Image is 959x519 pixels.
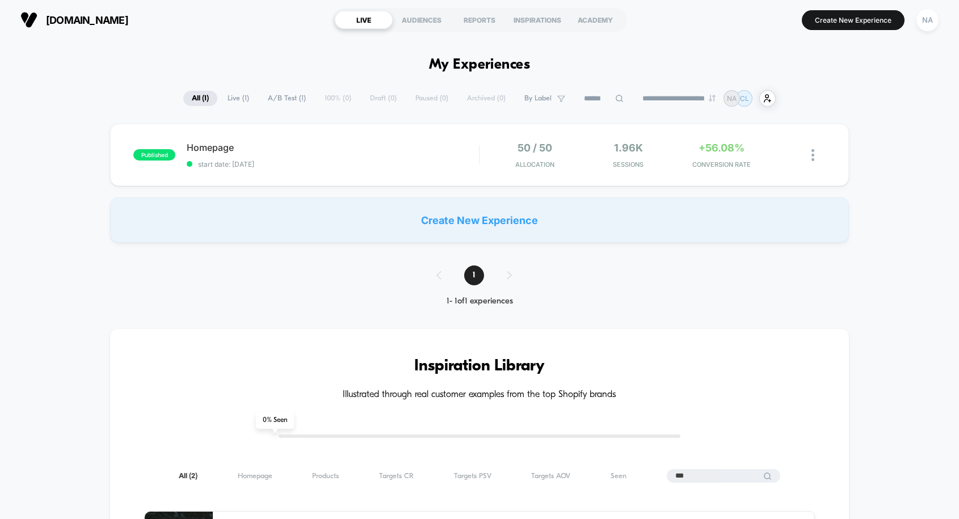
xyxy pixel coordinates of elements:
span: All [179,472,197,480]
span: Targets CR [379,472,414,480]
span: 1.96k [614,142,643,154]
span: Targets PSV [454,472,491,480]
span: [DOMAIN_NAME] [46,14,128,26]
span: +56.08% [699,142,745,154]
h4: Illustrated through real customer examples from the top Shopify brands [144,390,814,400]
button: NA [913,9,942,32]
img: Visually logo [20,11,37,28]
div: INSPIRATIONS [508,11,566,29]
button: [DOMAIN_NAME] [17,11,132,29]
h1: My Experiences [429,57,531,73]
span: Homepage [187,142,479,153]
span: Seen [611,472,626,480]
p: NA [727,94,737,103]
span: Allocation [515,161,554,168]
span: 50 / 50 [518,142,552,154]
span: Homepage [238,472,272,480]
span: published [133,149,175,161]
button: Create New Experience [802,10,905,30]
p: CL [740,94,749,103]
span: Sessions [584,161,672,168]
img: end [709,95,716,102]
span: CONVERSION RATE [678,161,765,168]
div: REPORTS [451,11,508,29]
span: All ( 1 ) [183,91,217,106]
h3: Inspiration Library [144,357,814,375]
span: A/B Test ( 1 ) [259,91,314,106]
span: By Label [524,94,552,103]
div: AUDIENCES [393,11,451,29]
div: 1 - 1 of 1 experiences [425,297,535,306]
span: Targets AOV [531,472,570,480]
div: ACADEMY [566,11,624,29]
div: NA [916,9,939,31]
span: 1 [464,265,484,285]
img: close [811,149,814,161]
span: ( 2 ) [189,472,197,480]
span: 0 % Seen [256,412,294,429]
span: Products [312,472,339,480]
div: LIVE [335,11,393,29]
span: Live ( 1 ) [219,91,258,106]
span: start date: [DATE] [187,160,479,168]
div: Create New Experience [110,197,848,243]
